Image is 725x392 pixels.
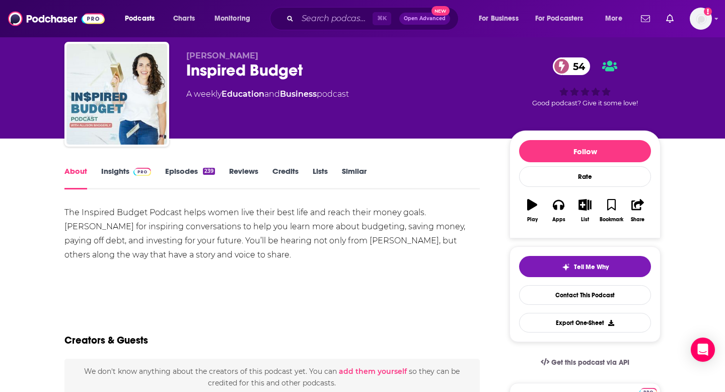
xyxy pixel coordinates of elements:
span: More [605,12,622,26]
span: For Business [479,12,519,26]
span: and [264,89,280,99]
span: Tell Me Why [574,263,609,271]
button: Share [625,192,651,229]
a: 54 [553,57,590,75]
a: Charts [167,11,201,27]
div: A weekly podcast [186,88,349,100]
span: Good podcast? Give it some love! [532,99,638,107]
span: Get this podcast via API [551,358,629,367]
span: We don't know anything about the creators of this podcast yet . You can so they can be credited f... [84,367,460,387]
div: Apps [552,217,565,223]
button: Open AdvancedNew [399,13,450,25]
button: open menu [529,11,598,27]
button: Apps [545,192,571,229]
span: Logged in as kbastian [690,8,712,30]
a: Contact This Podcast [519,285,651,305]
button: Follow [519,140,651,162]
div: The Inspired Budget Podcast helps women live their best life and reach their money goals. [PERSON... [64,206,480,262]
span: Monitoring [214,12,250,26]
a: Show notifications dropdown [637,10,654,27]
button: Play [519,192,545,229]
div: Share [631,217,644,223]
a: Get this podcast via API [533,350,637,375]
a: Show notifications dropdown [662,10,678,27]
div: 239 [203,168,215,175]
button: List [572,192,598,229]
button: open menu [207,11,263,27]
button: Export One-Sheet [519,313,651,333]
a: InsightsPodchaser Pro [101,166,151,189]
a: About [64,166,87,189]
a: Education [222,89,264,99]
img: Podchaser - Follow, Share and Rate Podcasts [8,9,105,28]
img: tell me why sparkle [562,263,570,271]
span: ⌘ K [373,12,391,25]
div: Play [527,217,538,223]
a: Similar [342,166,367,189]
img: User Profile [690,8,712,30]
img: Podchaser Pro [133,168,151,176]
span: Podcasts [125,12,155,26]
span: 54 [563,57,590,75]
span: [PERSON_NAME] [186,51,258,60]
div: Bookmark [600,217,623,223]
button: open menu [118,11,168,27]
div: List [581,217,589,223]
button: Show profile menu [690,8,712,30]
a: Reviews [229,166,258,189]
span: Charts [173,12,195,26]
svg: Add a profile image [704,8,712,16]
button: tell me why sparkleTell Me Why [519,256,651,277]
h2: Creators & Guests [64,334,148,347]
input: Search podcasts, credits, & more... [298,11,373,27]
a: Credits [272,166,299,189]
img: Inspired Budget [66,44,167,145]
span: Open Advanced [404,16,446,21]
button: Bookmark [598,192,624,229]
button: add them yourself [339,367,407,375]
button: open menu [598,11,635,27]
span: New [431,6,450,16]
a: Episodes239 [165,166,215,189]
a: Business [280,89,317,99]
div: Open Intercom Messenger [691,338,715,362]
span: For Podcasters [535,12,584,26]
button: open menu [472,11,531,27]
div: 54Good podcast? Give it some love! [510,51,661,113]
div: Search podcasts, credits, & more... [279,7,468,30]
a: Lists [313,166,328,189]
div: Rate [519,166,651,187]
